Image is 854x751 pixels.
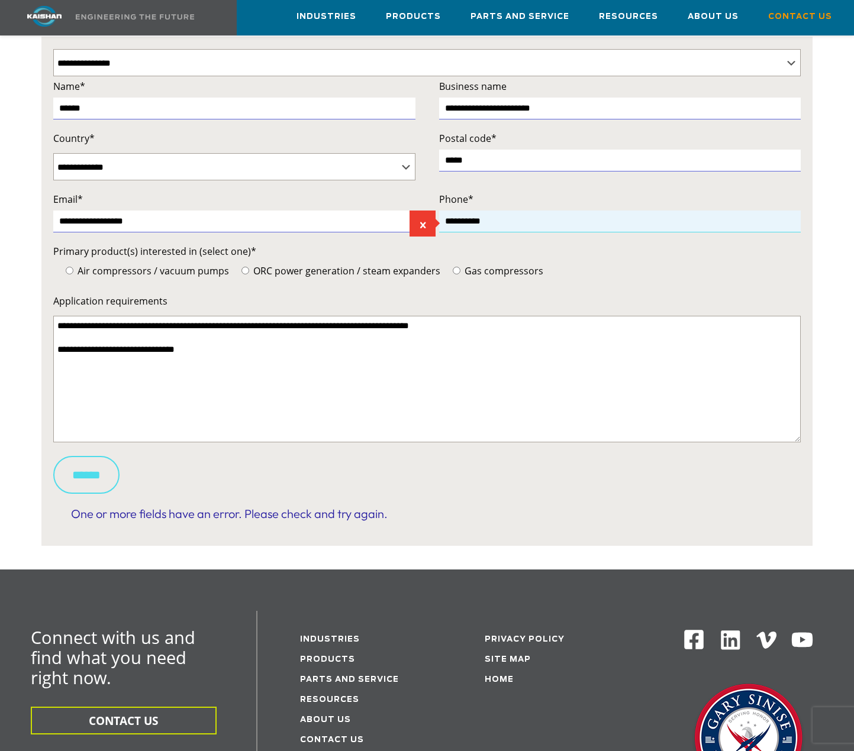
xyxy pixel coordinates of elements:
[300,676,399,684] a: Parts and service
[768,1,832,33] a: Contact Us
[53,130,415,147] label: Country*
[599,10,658,24] span: Resources
[297,1,356,33] a: Industries
[462,264,543,277] span: Gas compressors
[791,629,814,652] img: Youtube
[439,130,801,147] label: Postal code*
[386,10,441,24] span: Products
[297,10,356,24] span: Industries
[300,716,351,724] a: About Us
[300,656,355,663] a: Products
[485,636,565,643] a: Privacy Policy
[31,626,195,689] span: Connect with us and find what you need right now.
[241,267,249,274] input: ORC power generation / steam expanders
[485,656,531,663] a: Site Map
[300,736,364,744] a: Contact Us
[453,267,460,274] input: Gas compressors
[31,707,217,734] button: CONTACT US
[719,629,742,652] img: Linkedin
[300,636,360,643] a: Industries
[59,503,795,525] div: One or more fields have an error. Please check and try again.
[75,264,229,277] span: Air compressors / vacuum pumps
[76,14,194,20] img: Engineering the future
[683,629,705,650] img: Facebook
[756,632,776,649] img: Vimeo
[251,264,440,277] span: ORC power generation / steam expanders
[53,78,801,525] form: Contact form
[66,267,73,274] input: Air compressors / vacuum pumps
[439,78,801,95] label: Business name
[300,696,359,704] a: Resources
[53,191,415,208] label: Email*
[410,211,436,237] span: The field is required.
[485,676,514,684] a: Home
[688,10,739,24] span: About Us
[53,78,415,95] label: Name*
[470,1,569,33] a: Parts and Service
[470,10,569,24] span: Parts and Service
[53,293,801,309] label: Application requirements
[768,10,832,24] span: Contact Us
[386,1,441,33] a: Products
[599,1,658,33] a: Resources
[688,1,739,33] a: About Us
[439,191,801,208] label: Phone*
